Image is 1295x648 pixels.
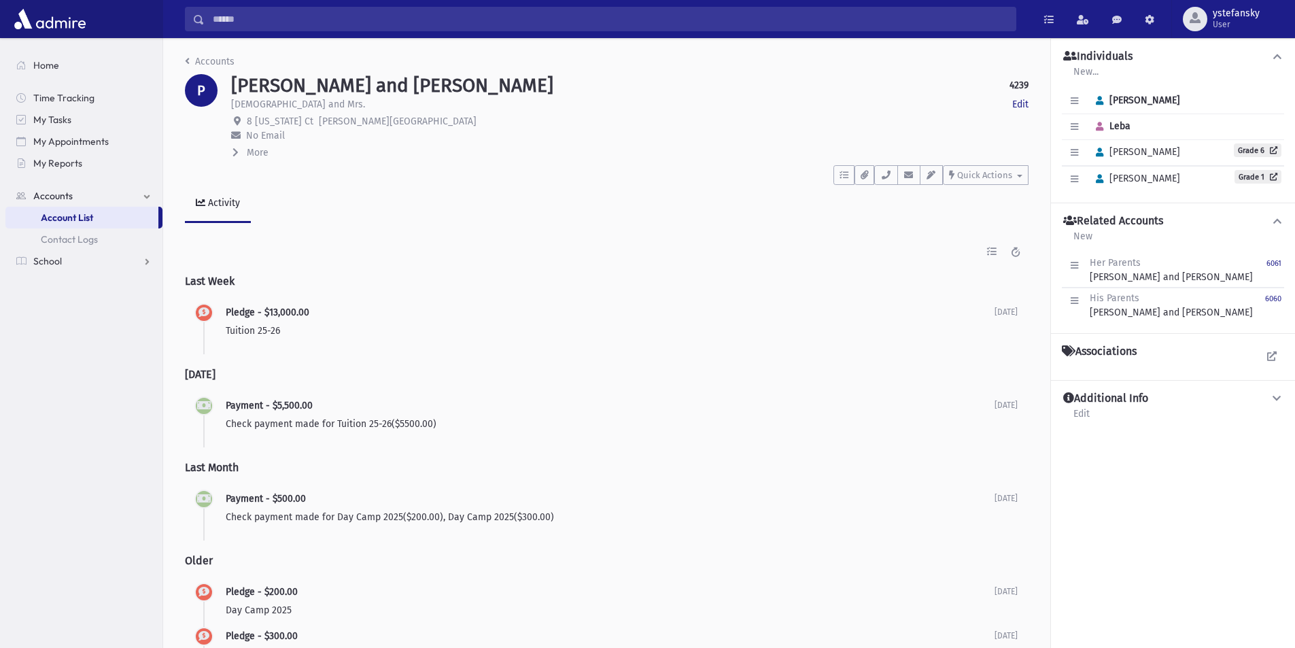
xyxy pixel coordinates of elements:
[185,450,1029,485] h2: Last Month
[33,190,73,202] span: Accounts
[1090,256,1253,284] div: [PERSON_NAME] and [PERSON_NAME]
[226,417,995,431] p: Check payment made for Tuition 25-26($5500.00)
[1090,120,1130,132] span: Leba
[1062,214,1284,228] button: Related Accounts
[995,400,1018,410] span: [DATE]
[5,185,162,207] a: Accounts
[1073,64,1099,88] a: New...
[957,170,1012,180] span: Quick Actions
[1062,50,1284,64] button: Individuals
[1009,78,1029,92] strong: 4239
[5,152,162,174] a: My Reports
[1012,97,1029,112] a: Edit
[247,116,313,127] span: 8 [US_STATE] Ct
[205,197,240,209] div: Activity
[5,207,158,228] a: Account List
[943,165,1029,185] button: Quick Actions
[1090,173,1180,184] span: [PERSON_NAME]
[1063,50,1133,64] h4: Individuals
[995,494,1018,503] span: [DATE]
[33,59,59,71] span: Home
[1073,406,1090,430] a: Edit
[1234,170,1281,184] a: Grade 1
[1090,257,1141,269] span: Her Parents
[1090,95,1180,106] span: [PERSON_NAME]
[185,543,1029,578] h2: Older
[185,74,218,107] div: P
[1062,345,1137,358] h4: Associations
[1265,294,1281,303] small: 6060
[33,114,71,126] span: My Tasks
[226,324,995,338] p: Tuition 25-26
[1063,392,1148,406] h4: Additional Info
[33,255,62,267] span: School
[11,5,89,33] img: AdmirePro
[5,54,162,76] a: Home
[226,630,298,642] span: Pledge - $300.00
[226,603,995,617] p: Day Camp 2025
[247,147,269,158] span: More
[1090,146,1180,158] span: [PERSON_NAME]
[33,135,109,148] span: My Appointments
[1265,291,1281,320] a: 6060
[41,211,93,224] span: Account List
[226,493,306,505] span: Payment - $500.00
[1090,291,1253,320] div: [PERSON_NAME] and [PERSON_NAME]
[231,97,365,112] p: [DEMOGRAPHIC_DATA] and Mrs.
[226,400,313,411] span: Payment - $5,500.00
[1266,259,1281,268] small: 6061
[319,116,477,127] span: [PERSON_NAME][GEOGRAPHIC_DATA]
[226,510,995,524] p: Check payment made for Day Camp 2025($200.00), Day Camp 2025($300.00)
[231,74,553,97] h1: [PERSON_NAME] and [PERSON_NAME]
[185,264,1029,299] h2: Last Week
[995,307,1018,317] span: [DATE]
[33,157,82,169] span: My Reports
[5,131,162,152] a: My Appointments
[246,130,285,141] span: No Email
[185,54,235,74] nav: breadcrumb
[226,307,309,318] span: Pledge - $13,000.00
[33,92,94,104] span: Time Tracking
[995,587,1018,596] span: [DATE]
[5,109,162,131] a: My Tasks
[1213,19,1260,30] span: User
[1266,256,1281,284] a: 6061
[205,7,1016,31] input: Search
[5,250,162,272] a: School
[5,228,162,250] a: Contact Logs
[185,56,235,67] a: Accounts
[1213,8,1260,19] span: ystefansky
[1073,228,1093,253] a: New
[185,357,1029,392] h2: [DATE]
[995,631,1018,641] span: [DATE]
[1062,392,1284,406] button: Additional Info
[1063,214,1163,228] h4: Related Accounts
[185,185,251,223] a: Activity
[41,233,98,245] span: Contact Logs
[1234,143,1281,157] a: Grade 6
[231,146,270,160] button: More
[226,586,298,598] span: Pledge - $200.00
[5,87,162,109] a: Time Tracking
[1090,292,1139,304] span: His Parents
